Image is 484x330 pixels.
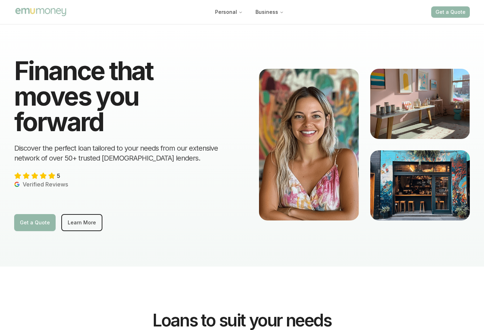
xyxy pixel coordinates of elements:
[14,181,20,187] img: Verified
[14,58,225,135] h1: Finance that moves you forward
[209,6,248,18] button: Personal
[14,180,68,189] p: Verified Reviews
[370,69,470,139] img: Boutique home wares store
[14,143,225,163] h2: Discover the perfect loan tailored to your needs from our extensive network of over 50+ trusted [...
[259,69,359,220] img: Blonde girl running a business
[57,172,60,180] span: 5
[14,214,56,231] a: Get a Quote
[431,6,470,18] button: Get a Quote
[152,312,331,329] h2: Loans to suit your needs
[250,6,289,18] button: Business
[14,7,67,17] img: Emu Money
[61,214,102,231] a: Learn More
[370,150,470,220] img: Cafe in Byron Bay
